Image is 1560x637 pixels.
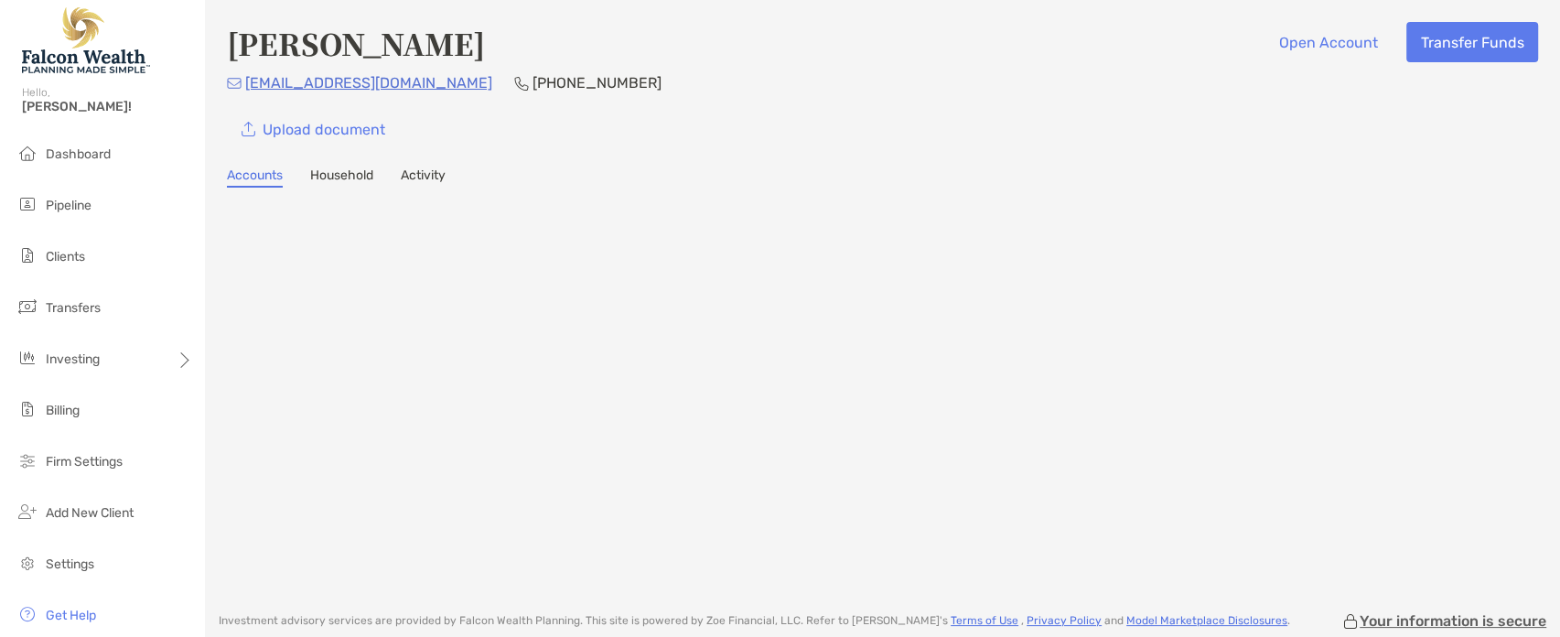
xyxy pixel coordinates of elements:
[46,300,101,316] span: Transfers
[951,614,1018,627] a: Terms of Use
[22,7,150,73] img: Falcon Wealth Planning Logo
[46,146,111,162] span: Dashboard
[16,347,38,369] img: investing icon
[46,454,123,470] span: Firm Settings
[227,78,242,89] img: Email Icon
[46,249,85,265] span: Clients
[401,167,446,188] a: Activity
[514,76,529,91] img: Phone Icon
[1027,614,1102,627] a: Privacy Policy
[1406,22,1538,62] button: Transfer Funds
[46,556,94,572] span: Settings
[533,71,662,94] p: [PHONE_NUMBER]
[1360,612,1546,630] p: Your information is secure
[1126,614,1287,627] a: Model Marketplace Disclosures
[16,449,38,471] img: firm-settings icon
[16,552,38,574] img: settings icon
[16,193,38,215] img: pipeline icon
[46,403,80,418] span: Billing
[16,142,38,164] img: dashboard icon
[16,398,38,420] img: billing icon
[219,614,1290,628] p: Investment advisory services are provided by Falcon Wealth Planning . This site is powered by Zoe...
[227,167,283,188] a: Accounts
[242,122,255,137] img: button icon
[46,608,96,623] span: Get Help
[227,109,399,149] a: Upload document
[16,603,38,625] img: get-help icon
[16,501,38,523] img: add_new_client icon
[245,71,492,94] p: [EMAIL_ADDRESS][DOMAIN_NAME]
[1264,22,1392,62] button: Open Account
[46,351,100,367] span: Investing
[46,505,134,521] span: Add New Client
[310,167,373,188] a: Household
[46,198,91,213] span: Pipeline
[16,296,38,318] img: transfers icon
[227,22,485,64] h4: [PERSON_NAME]
[16,244,38,266] img: clients icon
[22,99,193,114] span: [PERSON_NAME]!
